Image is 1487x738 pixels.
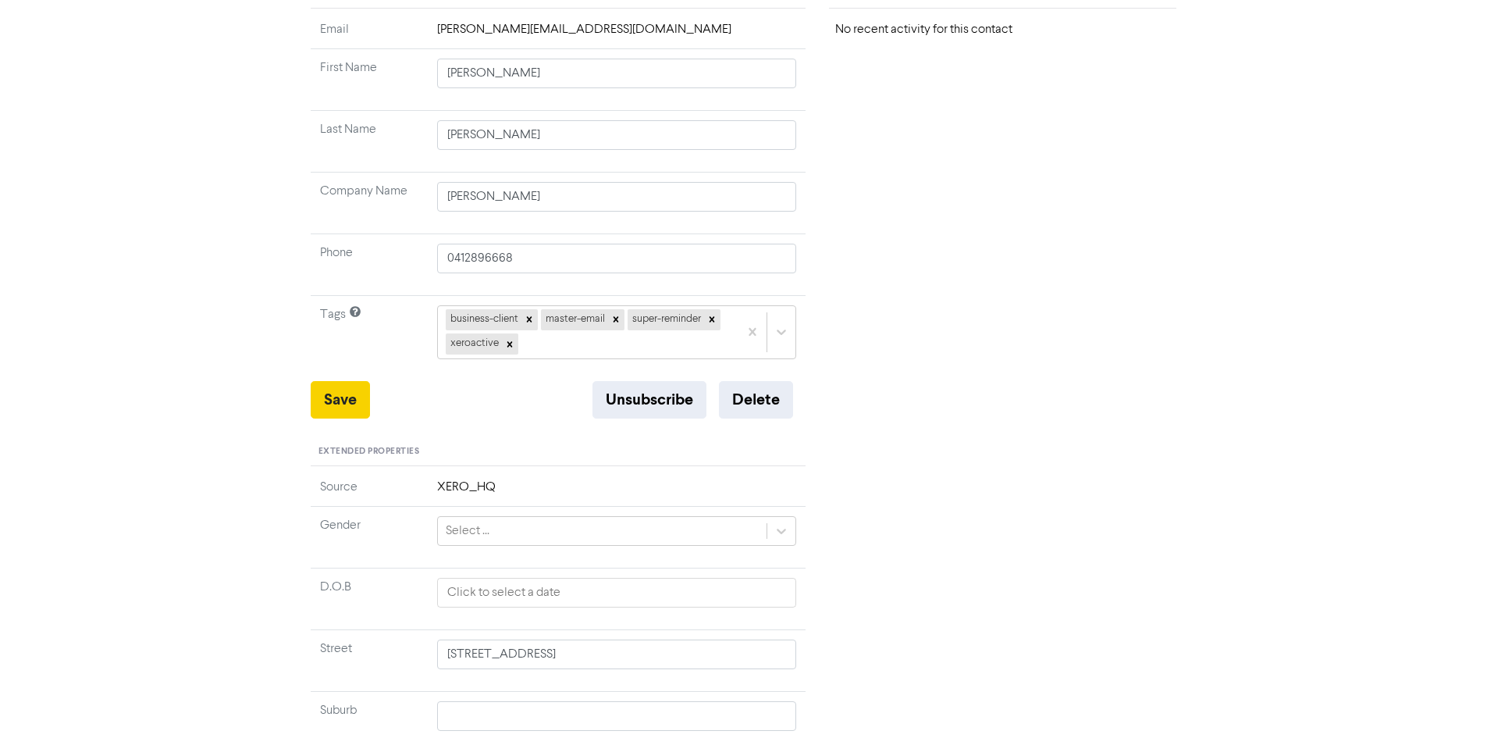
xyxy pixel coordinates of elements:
[311,234,428,296] td: Phone
[592,381,706,419] button: Unsubscribe
[311,381,370,419] button: Save
[437,578,797,608] input: Click to select a date
[446,522,489,540] div: Select ...
[311,49,428,111] td: First Name
[428,478,806,507] td: XERO_HQ
[446,309,521,330] div: business-client
[311,20,428,49] td: Email
[719,381,793,419] button: Delete
[311,507,428,569] td: Gender
[311,630,428,692] td: Street
[311,569,428,630] td: D.O.B
[428,20,806,49] td: [PERSON_NAME][EMAIL_ADDRESS][DOMAIN_NAME]
[311,437,806,467] div: Extended Properties
[311,478,428,507] td: Source
[835,20,1170,39] div: No recent activity for this contact
[628,309,703,330] div: super-reminder
[1409,663,1487,738] iframe: Chat Widget
[541,309,607,330] div: master-email
[446,333,501,354] div: xeroactive
[311,173,428,234] td: Company Name
[311,296,428,381] td: Tags
[311,111,428,173] td: Last Name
